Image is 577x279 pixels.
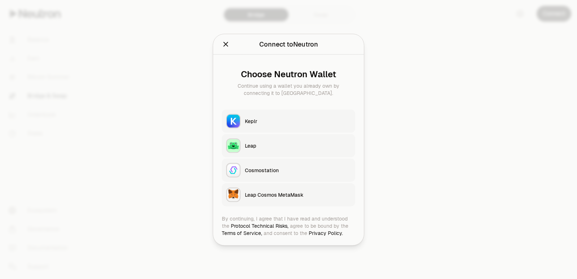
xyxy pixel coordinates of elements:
[231,222,288,229] a: Protocol Technical Risks,
[245,117,351,125] div: Keplr
[227,188,240,201] img: Leap Cosmos MetaMask
[222,158,355,182] button: CosmostationCosmostation
[259,39,318,49] div: Connect to Neutron
[245,142,351,149] div: Leap
[227,139,240,152] img: Leap
[222,39,230,49] button: Close
[245,191,351,198] div: Leap Cosmos MetaMask
[222,215,355,236] div: By continuing, I agree that I have read and understood the agree to be bound by the and consent t...
[309,230,343,236] a: Privacy Policy.
[222,183,355,206] button: Leap Cosmos MetaMaskLeap Cosmos MetaMask
[227,114,240,127] img: Keplr
[245,166,351,174] div: Cosmostation
[228,82,349,96] div: Continue using a wallet you already own by connecting it to [GEOGRAPHIC_DATA].
[227,164,240,176] img: Cosmostation
[222,134,355,157] button: LeapLeap
[222,230,262,236] a: Terms of Service,
[228,69,349,79] div: Choose Neutron Wallet
[222,109,355,132] button: KeplrKeplr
